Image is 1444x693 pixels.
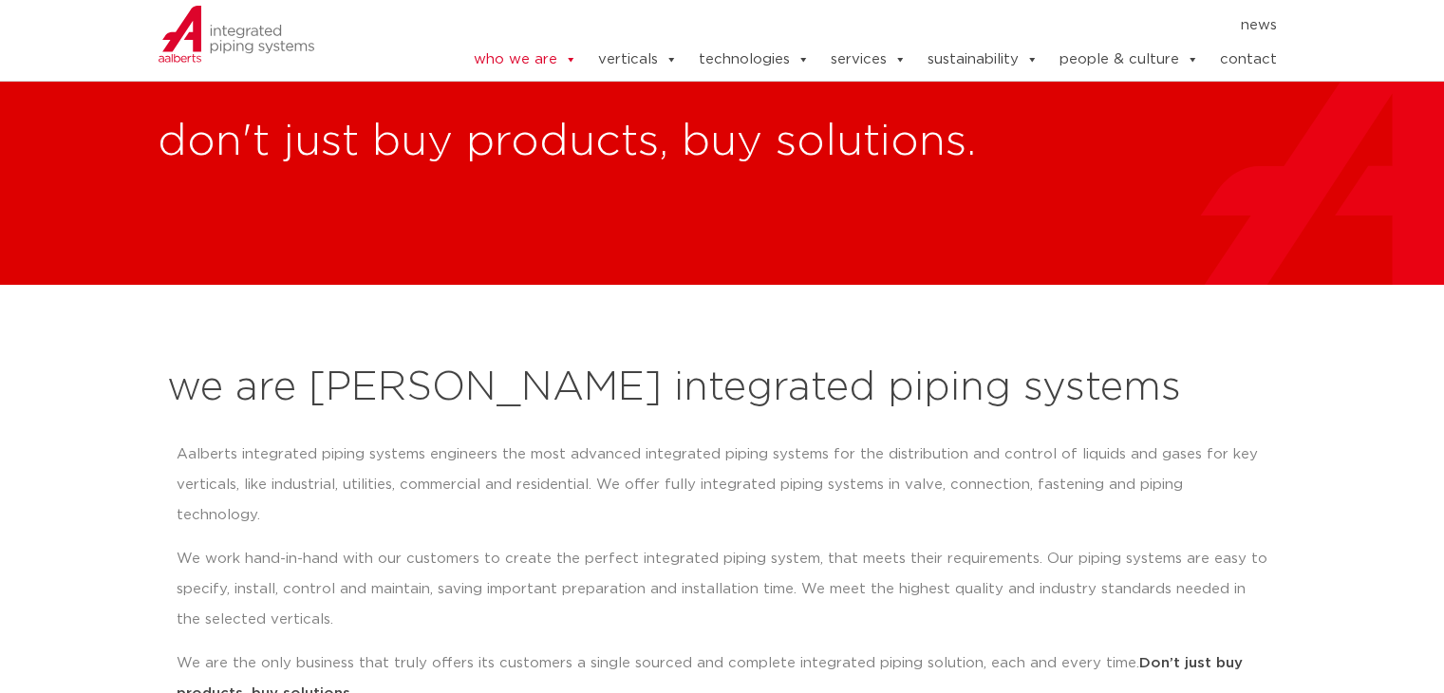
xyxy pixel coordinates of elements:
a: news [1241,10,1277,41]
a: who we are [474,41,577,79]
a: people & culture [1060,41,1199,79]
h2: we are [PERSON_NAME] integrated piping systems [167,365,1278,411]
a: sustainability [928,41,1039,79]
p: Aalberts integrated piping systems engineers the most advanced integrated piping systems for the ... [177,440,1268,531]
nav: Menu [416,10,1278,41]
a: contact [1220,41,1277,79]
a: technologies [699,41,810,79]
a: verticals [598,41,678,79]
p: We work hand-in-hand with our customers to create the perfect integrated piping system, that meet... [177,544,1268,635]
a: services [831,41,907,79]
